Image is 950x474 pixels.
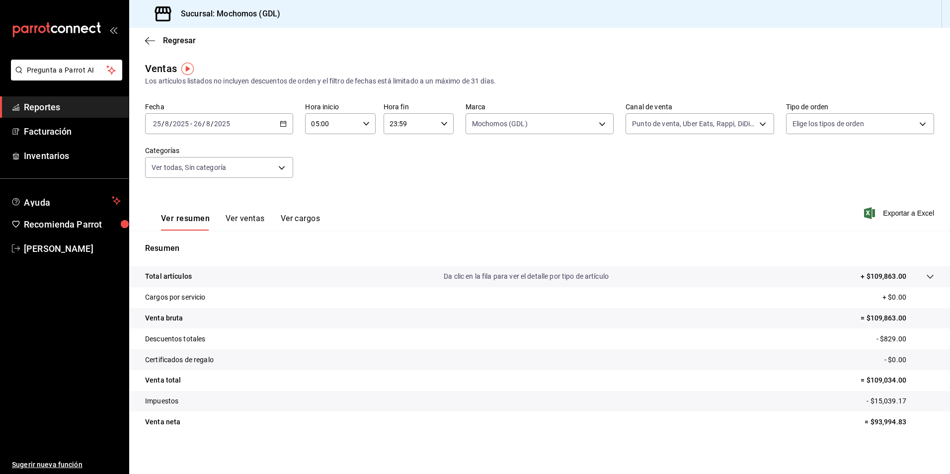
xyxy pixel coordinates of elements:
span: [PERSON_NAME] [24,242,121,255]
span: / [202,120,205,128]
span: Ver todas, Sin categoría [152,162,226,172]
span: Punto de venta, Uber Eats, Rappi, DiDi Food [632,119,755,129]
div: Ventas [145,61,177,76]
span: Ayuda [24,195,108,207]
input: -- [164,120,169,128]
p: Descuentos totales [145,334,205,344]
input: -- [206,120,211,128]
span: Elige los tipos de orden [792,119,864,129]
h3: Sucursal: Mochomos (GDL) [173,8,280,20]
p: Venta bruta [145,313,183,323]
button: open_drawer_menu [109,26,117,34]
label: Hora fin [384,103,454,110]
span: / [161,120,164,128]
p: = $93,994.83 [865,417,934,427]
span: Regresar [163,36,196,45]
span: / [169,120,172,128]
span: Recomienda Parrot [24,218,121,231]
label: Hora inicio [305,103,375,110]
span: Facturación [24,125,121,138]
img: Tooltip marker [181,63,194,75]
span: - [190,120,192,128]
input: -- [193,120,202,128]
label: Fecha [145,103,293,110]
div: Los artículos listados no incluyen descuentos de orden y el filtro de fechas está limitado a un m... [145,76,934,86]
p: Venta neta [145,417,180,427]
span: Inventarios [24,149,121,162]
span: Reportes [24,100,121,114]
p: - $829.00 [876,334,934,344]
button: Pregunta a Parrot AI [11,60,122,80]
p: + $109,863.00 [861,271,906,282]
p: Venta total [145,375,181,386]
span: Sugerir nueva función [12,460,121,470]
button: Regresar [145,36,196,45]
button: Ver cargos [281,214,320,231]
label: Canal de venta [626,103,774,110]
span: Pregunta a Parrot AI [27,65,107,76]
p: Cargos por servicio [145,292,206,303]
p: = $109,034.00 [861,375,934,386]
p: Certificados de regalo [145,355,214,365]
div: navigation tabs [161,214,320,231]
span: Mochomos (GDL) [472,119,528,129]
span: / [211,120,214,128]
p: Resumen [145,242,934,254]
p: Total artículos [145,271,192,282]
input: -- [153,120,161,128]
p: + $0.00 [882,292,934,303]
label: Marca [466,103,614,110]
button: Ver resumen [161,214,210,231]
input: ---- [172,120,189,128]
a: Pregunta a Parrot AI [7,72,122,82]
label: Tipo de orden [786,103,934,110]
p: - $15,039.17 [867,396,934,406]
label: Categorías [145,147,293,154]
p: = $109,863.00 [861,313,934,323]
p: Da clic en la fila para ver el detalle por tipo de artículo [444,271,609,282]
button: Ver ventas [226,214,265,231]
input: ---- [214,120,231,128]
p: - $0.00 [884,355,934,365]
p: Impuestos [145,396,178,406]
button: Exportar a Excel [866,207,934,219]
